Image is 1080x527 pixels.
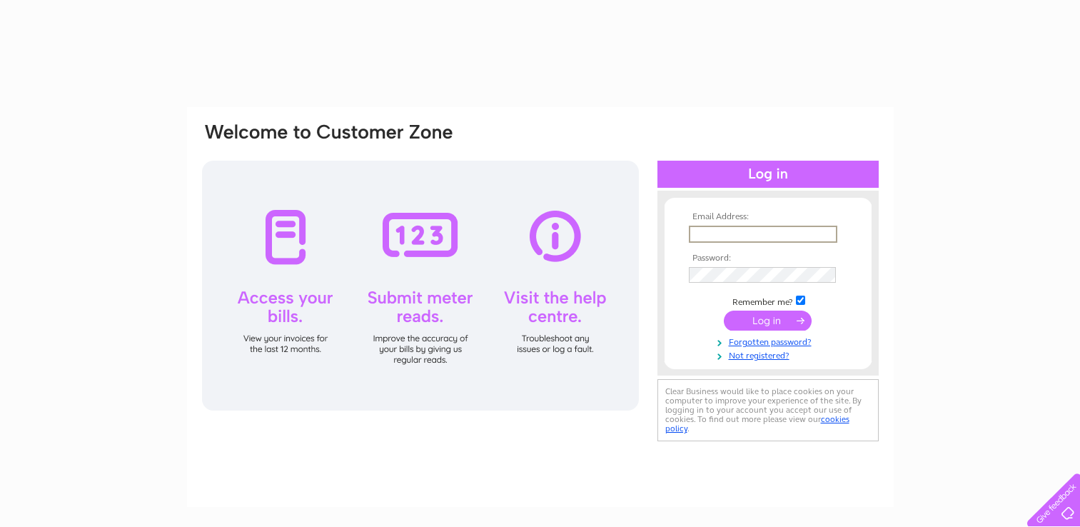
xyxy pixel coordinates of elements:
div: Clear Business would like to place cookies on your computer to improve your experience of the sit... [657,379,879,441]
a: cookies policy [665,414,849,433]
th: Password: [685,254,851,263]
a: Forgotten password? [689,334,851,348]
a: Not registered? [689,348,851,361]
th: Email Address: [685,212,851,222]
input: Submit [724,311,812,331]
td: Remember me? [685,293,851,308]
